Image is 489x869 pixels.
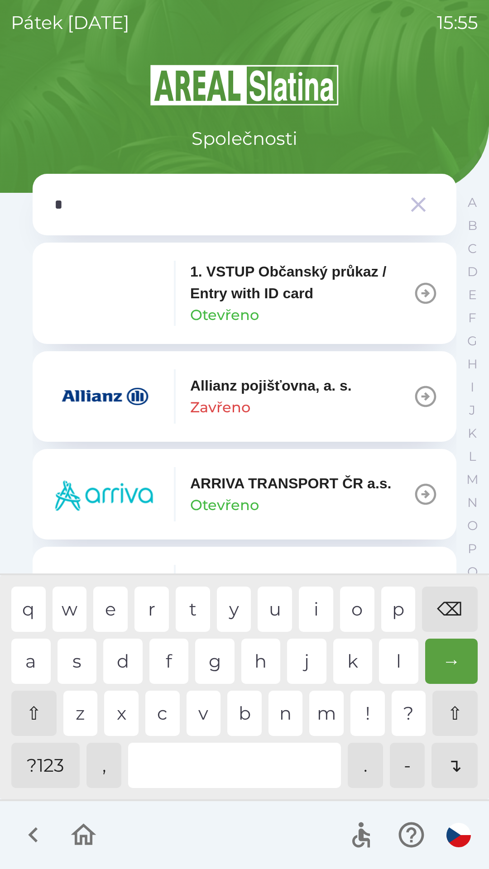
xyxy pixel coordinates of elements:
img: 79c93659-7a2c-460d-85f3-2630f0b529cc.png [51,266,159,320]
p: Allianz pojišťovna, a. s. [190,375,352,396]
p: E [468,287,477,303]
p: ARRIVA TRANSPORT ČR a.s. [190,473,391,494]
button: L [461,445,484,468]
img: cs flag [446,823,471,847]
p: M [466,472,479,487]
p: C [468,241,477,257]
button: ARRIVA TRANSPORT ČR a.s.Otevřeno [33,449,456,540]
p: Otevřeno [190,304,259,326]
p: B [468,218,477,234]
p: Q [467,564,478,580]
img: 2b97c562-aa79-431c-8535-1d442bf6d9d0.png [51,565,159,619]
p: BEST IMPACT Agency s.r.o. [190,570,381,592]
button: Q [461,560,484,583]
p: I [470,379,474,395]
p: 1. VSTUP Občanský průkaz / Entry with ID card [190,261,413,304]
p: A [468,195,477,210]
p: P [468,541,477,557]
button: O [461,514,484,537]
p: F [468,310,476,326]
button: Allianz pojišťovna, a. s.Zavřeno [33,351,456,442]
button: D [461,260,484,283]
button: C [461,237,484,260]
p: Společnosti [192,125,297,152]
button: N [461,491,484,514]
button: BEST IMPACT Agency s.r.o.Otevřeno [33,547,456,637]
button: B [461,214,484,237]
p: H [467,356,478,372]
p: N [467,495,478,511]
button: A [461,191,484,214]
p: Otevřeno [190,494,259,516]
p: Zavřeno [190,396,250,418]
img: a390aaa0-c43d-4277-b3ed-92bfc7685c8a.png [51,467,159,521]
button: P [461,537,484,560]
button: K [461,422,484,445]
button: F [461,306,484,329]
p: O [467,518,478,534]
button: H [461,353,484,376]
button: E [461,283,484,306]
p: L [469,449,476,464]
button: M [461,468,484,491]
p: K [468,425,477,441]
p: G [467,333,477,349]
button: G [461,329,484,353]
p: J [469,402,475,418]
img: f3415073-8ef0-49a2-9816-fbbc8a42d535.png [51,369,159,424]
button: 1. VSTUP Občanský průkaz / Entry with ID cardOtevřeno [33,243,456,344]
button: J [461,399,484,422]
p: D [467,264,478,280]
button: I [461,376,484,399]
p: 15:55 [437,9,478,36]
img: Logo [33,63,456,107]
p: pátek [DATE] [11,9,129,36]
